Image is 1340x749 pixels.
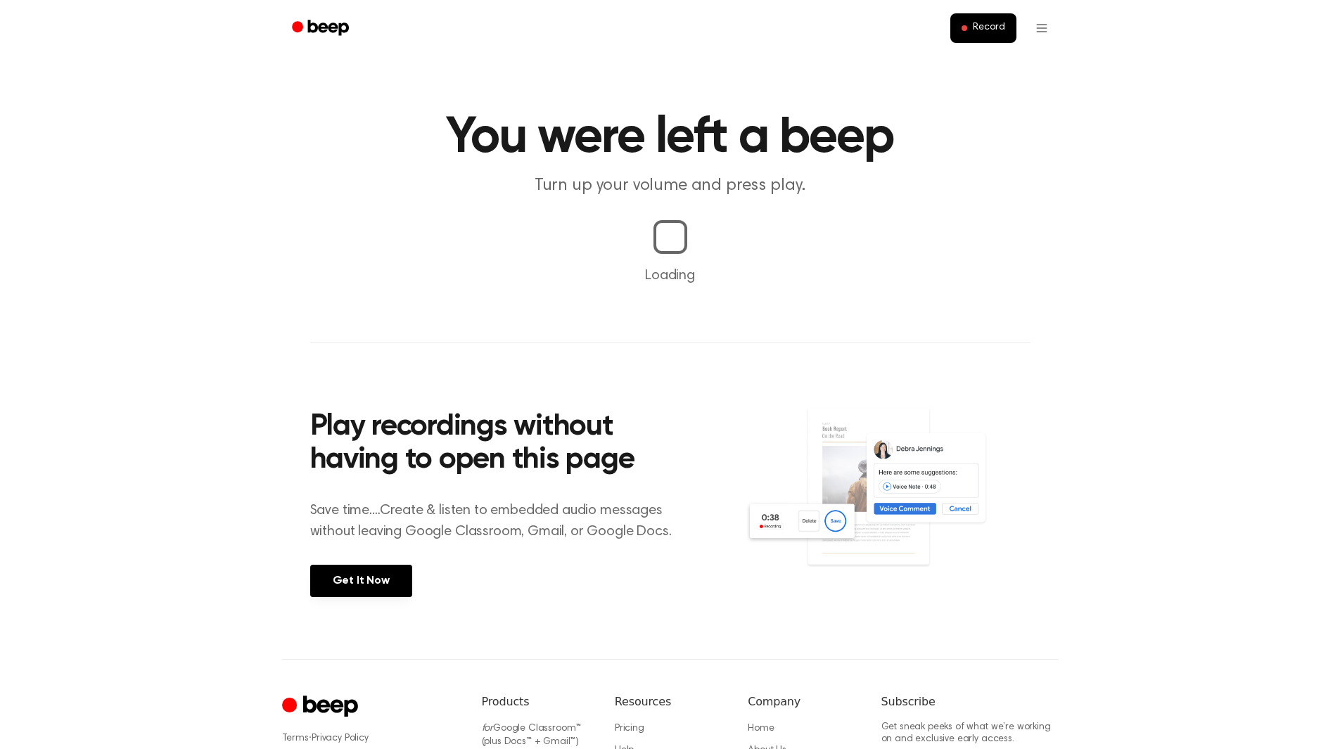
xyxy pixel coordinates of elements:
[615,693,725,710] h6: Resources
[282,734,309,743] a: Terms
[482,693,592,710] h6: Products
[615,724,644,734] a: Pricing
[482,724,494,734] i: for
[1025,11,1059,45] button: Open menu
[881,722,1059,746] p: Get sneak peeks of what we’re working on and exclusive early access.
[310,500,689,542] p: Save time....Create & listen to embedded audio messages without leaving Google Classroom, Gmail, ...
[881,693,1059,710] h6: Subscribe
[748,693,858,710] h6: Company
[282,693,362,721] a: Cruip
[310,565,412,597] a: Get It Now
[282,15,362,42] a: Beep
[482,724,582,748] a: forGoogle Classroom™ (plus Docs™ + Gmail™)
[973,22,1004,34] span: Record
[748,724,774,734] a: Home
[17,265,1323,286] p: Loading
[310,113,1030,163] h1: You were left a beep
[310,411,689,478] h2: Play recordings without having to open this page
[950,13,1016,43] button: Record
[312,734,369,743] a: Privacy Policy
[745,406,1030,596] img: Voice Comments on Docs and Recording Widget
[400,174,940,198] p: Turn up your volume and press play.
[282,731,459,745] div: ·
